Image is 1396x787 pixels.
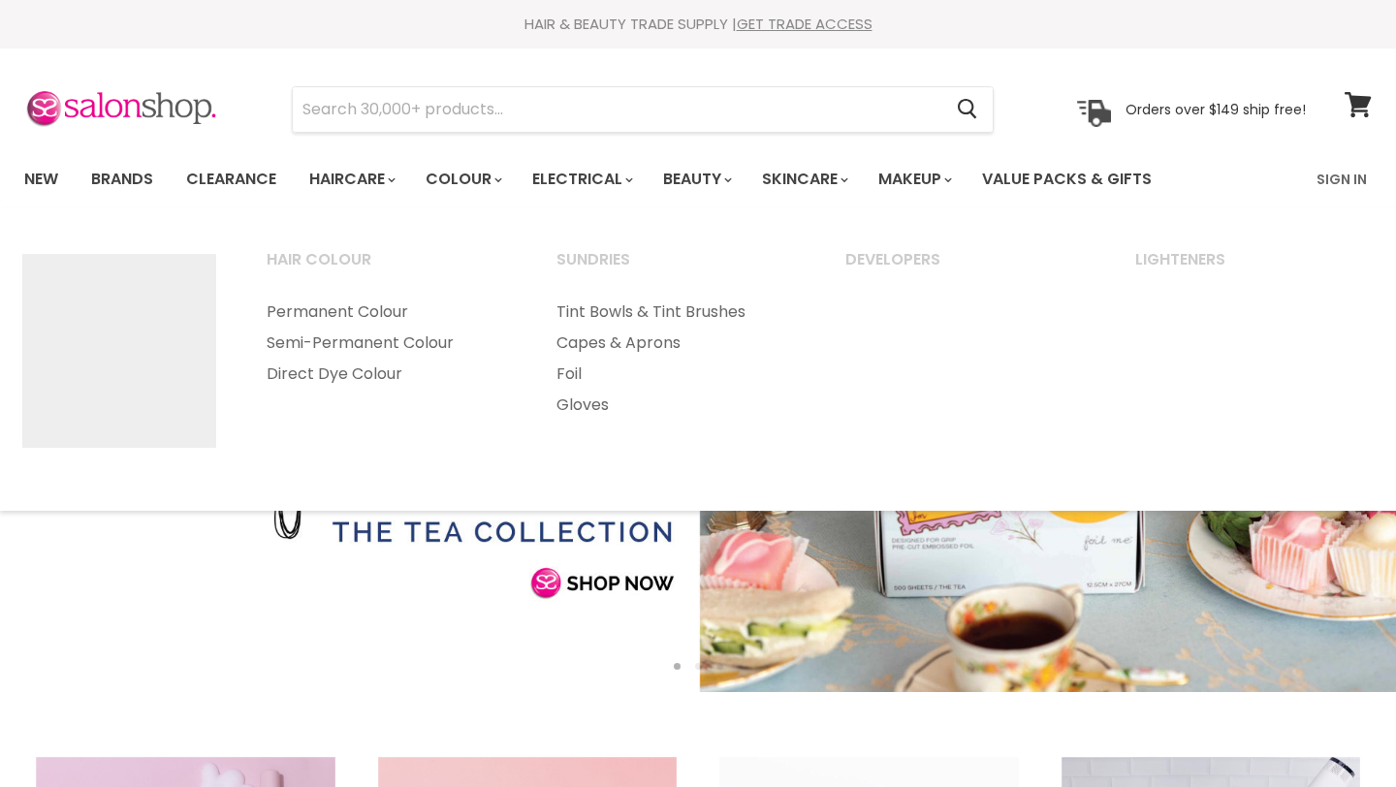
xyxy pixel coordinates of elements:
a: Skincare [747,159,860,200]
a: GET TRADE ACCESS [737,14,872,34]
p: Orders over $149 ship free! [1126,100,1306,117]
a: New [10,159,73,200]
a: Colour [411,159,514,200]
a: Developers [821,244,1107,293]
a: Clearance [172,159,291,200]
a: Gloves [532,390,818,421]
input: Search [293,87,941,132]
form: Product [292,86,994,133]
a: Hair Colour [242,244,528,293]
button: Search [941,87,993,132]
a: Brands [77,159,168,200]
a: Semi-Permanent Colour [242,328,528,359]
a: Sign In [1305,159,1379,200]
ul: Main menu [10,151,1236,207]
a: Electrical [518,159,645,200]
li: Page dot 3 [716,663,723,670]
a: Makeup [864,159,964,200]
li: Page dot 2 [695,663,702,670]
a: Permanent Colour [242,297,528,328]
a: Haircare [295,159,407,200]
a: Beauty [649,159,744,200]
a: Sundries [532,244,818,293]
ul: Main menu [242,297,528,390]
li: Page dot 1 [674,663,681,670]
a: Value Packs & Gifts [968,159,1166,200]
a: Capes & Aprons [532,328,818,359]
a: Tint Bowls & Tint Brushes [532,297,818,328]
a: Foil [532,359,818,390]
a: Direct Dye Colour [242,359,528,390]
ul: Main menu [532,297,818,421]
